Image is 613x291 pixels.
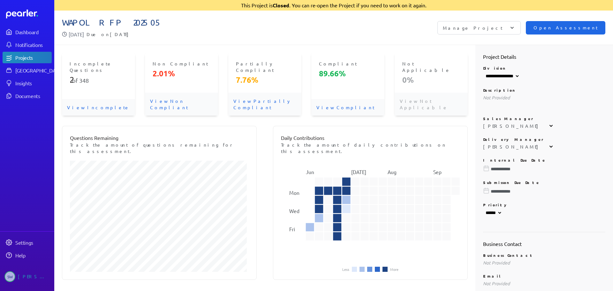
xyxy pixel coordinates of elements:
text: Wed [289,208,299,214]
p: View Incomplete [62,99,135,116]
button: Open Assessment [526,21,605,34]
p: 89.66% [319,68,377,79]
input: Please choose a due date [483,188,606,195]
p: Partially Compliant [236,60,294,73]
span: WAPOL RFP 202505 [62,18,334,28]
p: Track the amount of questions remaining for this assessment. [70,142,249,154]
p: of [70,75,127,85]
a: Dashboard [6,10,52,19]
span: Steve Whittington [4,271,15,282]
p: Track the amount of daily contributions on this assessment. [281,142,460,154]
a: SW[PERSON_NAME] [3,269,52,285]
input: Please choose a due date [483,166,606,172]
a: Documents [3,90,52,102]
p: Business Contact [483,253,606,258]
li: Less [342,267,349,271]
p: Compliant [319,60,377,67]
h2: Business Contact [483,240,606,248]
p: Email [483,273,606,279]
p: Submisson Due Date [483,180,606,185]
li: More [390,267,398,271]
p: Delivery Manager [483,137,606,142]
text: Aug [388,169,397,175]
span: Due on [DATE] [87,30,132,38]
a: Help [3,249,52,261]
p: Description [483,88,606,93]
p: Daily Contributions [281,134,460,142]
div: Documents [15,93,51,99]
p: Not Applicable [402,60,460,73]
div: Help [15,252,51,258]
a: Settings [3,237,52,248]
div: [PERSON_NAME] [483,123,541,129]
p: Division [483,65,606,71]
text: Mon [289,189,299,196]
text: [DATE] [351,169,366,175]
span: Not Provided [483,95,510,100]
a: Insights [3,77,52,89]
strong: Closed [273,2,289,9]
div: Insights [15,80,51,86]
p: View Compliant [311,99,384,116]
p: Internal Due Date [483,157,606,163]
p: 2.01% [153,68,210,79]
div: Notifications [15,42,51,48]
a: Notifications [3,39,52,50]
p: Sales Manager [483,116,606,121]
div: [PERSON_NAME] [18,271,50,282]
div: [GEOGRAPHIC_DATA] [15,67,63,73]
p: Questions Remaining [70,134,249,142]
p: Manage Project [443,25,503,31]
a: Dashboard [3,26,52,38]
span: Not Provided [483,260,510,265]
p: [DATE] [69,30,84,38]
p: 7.76% [236,75,294,85]
span: 348 [79,77,89,84]
a: [GEOGRAPHIC_DATA] [3,65,52,76]
p: Non Compliant [153,60,210,67]
p: 0% [402,75,460,85]
span: Open Assessment [534,24,598,31]
h2: Project Details [483,53,606,60]
p: Priority [483,202,606,207]
p: View Non Compliant [145,93,218,116]
span: 2 [70,75,72,85]
p: View Partially Compliant [228,93,301,116]
text: Fri [289,226,295,232]
div: Projects [15,54,51,61]
span: Not Provided [483,280,510,286]
text: Jun [306,169,314,175]
p: Incomplete Questions [70,60,127,73]
div: [PERSON_NAME] [483,143,541,150]
p: View Not Applicable [395,93,468,116]
a: Projects [3,52,52,63]
div: Settings [15,239,51,246]
text: Sep [433,169,442,175]
div: Dashboard [15,29,51,35]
